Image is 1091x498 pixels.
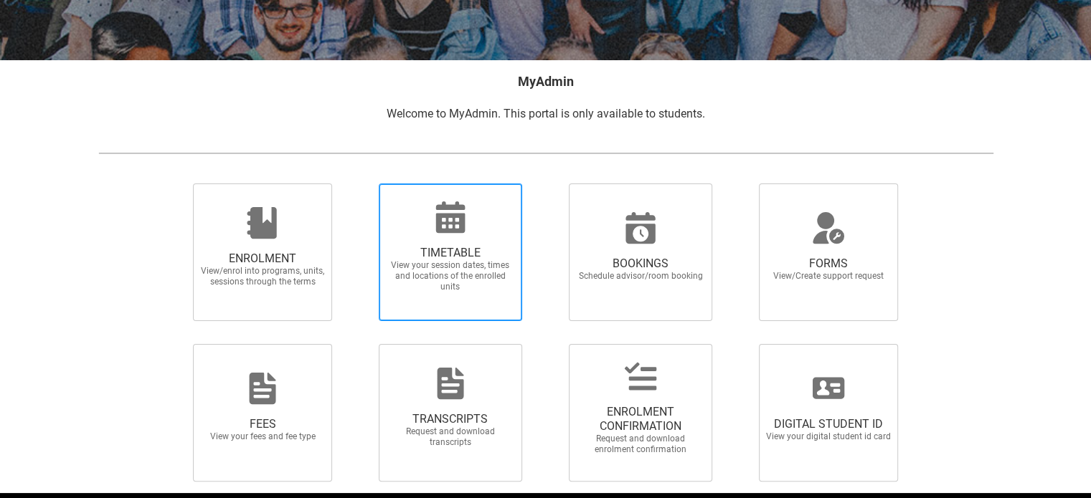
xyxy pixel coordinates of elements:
[577,405,704,434] span: ENROLMENT CONFIRMATION
[765,257,892,271] span: FORMS
[765,431,892,442] span: View your digital student id card
[387,260,514,292] span: View your session dates, times and locations of the enrolled units
[577,434,704,455] span: Request and download enrolment confirmation
[765,417,892,431] span: DIGITAL STUDENT ID
[98,72,993,91] h2: MyAdmin
[765,271,892,282] span: View/Create support request
[199,417,326,431] span: FEES
[577,271,704,282] span: Schedule advisor/room booking
[577,257,704,271] span: BOOKINGS
[199,266,326,287] span: View/enrol into programs, units, sessions through the terms
[199,431,326,442] span: View your fees and fee type
[387,246,514,260] span: TIMETABLE
[387,426,514,448] span: Request and download transcripts
[387,412,514,426] span: TRANSCRIPTS
[199,252,326,266] span: ENROLMENT
[387,107,705,120] span: Welcome to MyAdmin. This portal is only available to students.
